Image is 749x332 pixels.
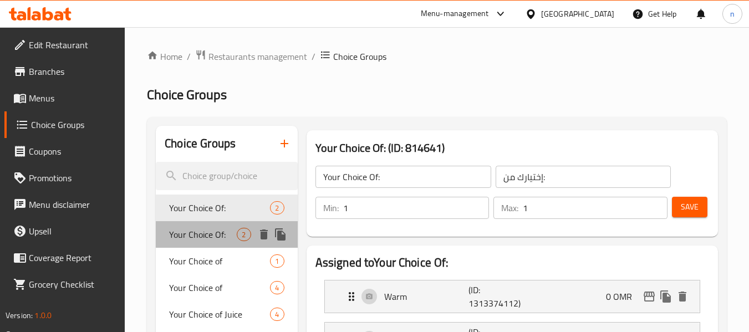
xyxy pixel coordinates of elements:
[315,139,709,157] h3: Your Choice Of: (ID: 814641)
[29,171,116,185] span: Promotions
[674,288,691,305] button: delete
[29,198,116,211] span: Menu disclaimer
[681,200,699,214] span: Save
[237,229,250,240] span: 2
[315,254,709,271] h2: Assigned to Your Choice Of:
[156,248,297,274] div: Your Choice of1
[29,145,116,158] span: Coupons
[4,165,125,191] a: Promotions
[4,271,125,298] a: Grocery Checklist
[4,218,125,244] a: Upsell
[468,283,525,310] p: (ID: 1313374112)
[29,251,116,264] span: Coverage Report
[312,50,315,63] li: /
[169,281,270,294] span: Your Choice of
[256,226,272,243] button: delete
[4,244,125,271] a: Coverage Report
[323,201,339,214] p: Min:
[325,280,700,313] div: Expand
[156,195,297,221] div: Your Choice Of:2
[156,162,297,190] input: search
[169,254,270,268] span: Your Choice of
[4,32,125,58] a: Edit Restaurant
[6,308,33,323] span: Version:
[384,290,469,303] p: Warm
[187,50,191,63] li: /
[169,201,270,214] span: Your Choice Of:
[31,118,116,131] span: Choice Groups
[4,85,125,111] a: Menus
[271,256,283,267] span: 1
[195,49,307,64] a: Restaurants management
[4,111,125,138] a: Choice Groups
[147,82,227,107] span: Choice Groups
[641,288,658,305] button: edit
[4,191,125,218] a: Menu disclaimer
[4,58,125,85] a: Branches
[315,275,709,318] li: Expand
[4,138,125,165] a: Coupons
[270,308,284,321] div: Choices
[606,290,641,303] p: 0 OMR
[169,308,270,321] span: Your Choice of Juice
[29,278,116,291] span: Grocery Checklist
[270,254,284,268] div: Choices
[29,38,116,52] span: Edit Restaurant
[271,309,283,320] span: 4
[672,197,707,217] button: Save
[29,91,116,105] span: Menus
[156,301,297,328] div: Your Choice of Juice4
[333,50,386,63] span: Choice Groups
[270,281,284,294] div: Choices
[730,8,735,20] span: n
[29,224,116,238] span: Upsell
[541,8,614,20] div: [GEOGRAPHIC_DATA]
[237,228,251,241] div: Choices
[270,201,284,214] div: Choices
[156,221,297,248] div: Your Choice Of:2deleteduplicate
[169,228,237,241] span: Your Choice Of:
[165,135,236,152] h2: Choice Groups
[147,50,182,63] a: Home
[271,203,283,213] span: 2
[208,50,307,63] span: Restaurants management
[147,49,727,64] nav: breadcrumb
[156,274,297,301] div: Your Choice of4
[272,226,289,243] button: duplicate
[34,308,52,323] span: 1.0.0
[501,201,518,214] p: Max:
[271,283,283,293] span: 4
[29,65,116,78] span: Branches
[421,7,489,21] div: Menu-management
[658,288,674,305] button: duplicate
